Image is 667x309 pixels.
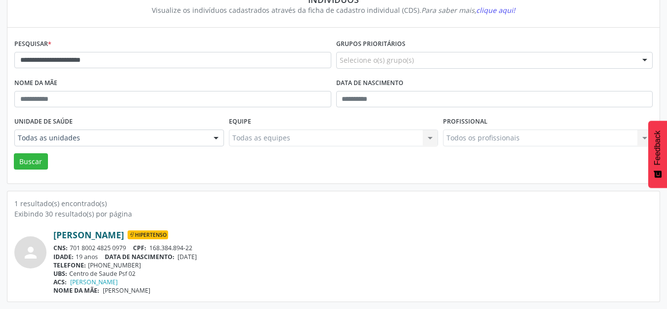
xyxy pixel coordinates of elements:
span: Feedback [653,131,662,165]
span: [DATE] [178,253,197,261]
span: clique aqui! [476,5,515,15]
label: Profissional [443,114,488,130]
span: UBS: [53,269,67,278]
button: Feedback - Mostrar pesquisa [648,121,667,188]
label: Equipe [229,114,251,130]
div: Centro de Saude Psf 02 [53,269,653,278]
a: [PERSON_NAME] [53,229,124,240]
button: Buscar [14,153,48,170]
div: 1 resultado(s) encontrado(s) [14,198,653,209]
div: 701 8002 4825 0979 [53,244,653,252]
a: [PERSON_NAME] [70,278,118,286]
div: 19 anos [53,253,653,261]
span: CNS: [53,244,68,252]
span: IDADE: [53,253,74,261]
span: Hipertenso [128,230,168,239]
span: DATA DE NASCIMENTO: [105,253,175,261]
div: Visualize os indivíduos cadastrados através da ficha de cadastro individual (CDS). [21,5,646,15]
span: ACS: [53,278,67,286]
span: Todas as unidades [18,133,204,143]
label: Grupos prioritários [336,37,405,52]
label: Data de nascimento [336,76,403,91]
div: Exibindo 30 resultado(s) por página [14,209,653,219]
span: NOME DA MÃE: [53,286,99,295]
span: TELEFONE: [53,261,86,269]
span: [PERSON_NAME] [103,286,150,295]
span: CPF: [133,244,146,252]
label: Pesquisar [14,37,51,52]
span: Selecione o(s) grupo(s) [340,55,414,65]
span: 168.384.894-22 [149,244,192,252]
label: Nome da mãe [14,76,57,91]
i: Para saber mais, [421,5,515,15]
i: person [22,244,40,262]
div: [PHONE_NUMBER] [53,261,653,269]
label: Unidade de saúde [14,114,73,130]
